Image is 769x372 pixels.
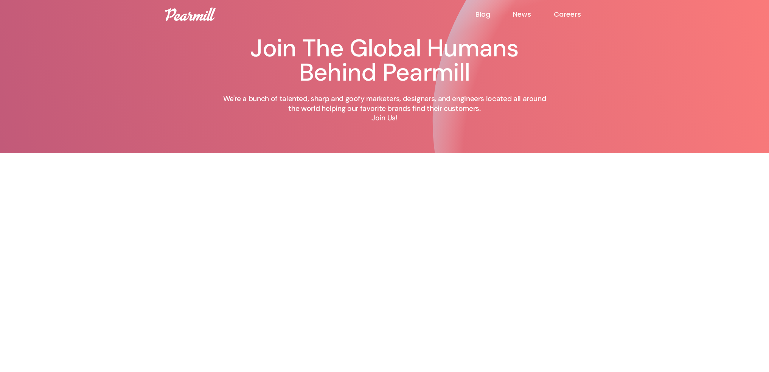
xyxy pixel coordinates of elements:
[475,10,513,19] a: Blog
[554,10,604,19] a: Careers
[165,8,216,21] img: Pearmill logo
[218,94,551,123] p: We're a bunch of talented, sharp and goofy marketers, designers, and engineers located all around...
[513,10,554,19] a: News
[218,36,551,85] h1: Join The Global Humans Behind Pearmill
